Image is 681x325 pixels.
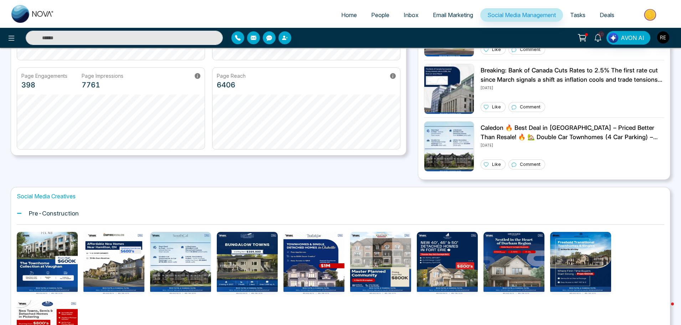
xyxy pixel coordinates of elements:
[563,8,593,22] a: Tasks
[433,11,473,19] span: Email Marketing
[481,66,664,84] p: Breaking: Bank of Canada Cuts Rates to 2.5% The first rate cut since March signals a shift as inf...
[481,142,664,148] p: [DATE]
[21,80,67,90] p: 398
[217,80,246,90] p: 6406
[424,121,474,172] img: Unable to load img.
[625,7,677,23] img: Market-place.gif
[341,11,357,19] span: Home
[480,8,563,22] a: Social Media Management
[570,11,585,19] span: Tasks
[426,8,480,22] a: Email Marketing
[608,33,618,43] img: Lead Flow
[621,34,644,42] span: AVON AI
[334,8,364,22] a: Home
[492,104,501,110] p: Like
[481,123,664,142] p: Caledon 🔥 Best Deal in [GEOGRAPHIC_DATA] – Priced Better Than Resale! 🔥 🏡 Double Car Townhomes (4...
[217,72,246,80] p: Page Reach
[606,31,650,45] button: AVON AI
[593,8,621,22] a: Deals
[520,161,541,168] p: Comment
[481,84,664,91] p: [DATE]
[21,72,67,80] p: Page Engagements
[29,210,79,217] h1: Pre-Construction
[492,46,501,53] p: Like
[657,31,669,44] img: User Avatar
[396,8,426,22] a: Inbox
[598,31,604,37] span: 10
[520,104,541,110] p: Comment
[404,11,419,19] span: Inbox
[371,11,389,19] span: People
[364,8,396,22] a: People
[11,5,54,23] img: Nova CRM Logo
[492,161,501,168] p: Like
[657,301,674,318] iframe: Intercom live chat
[520,46,541,53] p: Comment
[487,11,556,19] span: Social Media Management
[17,193,664,200] h1: Social Media Creatives
[82,72,123,80] p: Page Impressions
[424,64,474,114] img: Unable to load img.
[82,80,123,90] p: 7761
[600,11,614,19] span: Deals
[589,31,606,44] a: 10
